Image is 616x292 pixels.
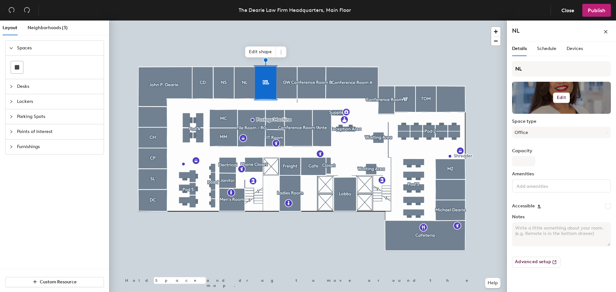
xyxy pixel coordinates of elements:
[567,46,583,51] span: Devices
[9,115,13,119] span: collapsed
[9,130,13,134] span: collapsed
[17,79,100,94] span: Desks
[512,214,611,220] label: Notes
[239,6,351,14] div: The Dearie Law Firm Headquarters, Main Floor
[3,25,17,30] span: Layout
[21,4,33,17] button: Redo (⌘ + ⇧ + Z)
[582,4,611,17] button: Publish
[9,100,13,104] span: collapsed
[8,7,15,13] span: undo
[537,46,556,51] span: Schedule
[9,85,13,88] span: collapsed
[17,139,100,154] span: Furnishings
[588,7,605,13] span: Publish
[556,4,580,17] button: Close
[5,277,104,287] button: Custom Resource
[17,124,100,139] span: Points of Interest
[245,46,276,57] span: Edit shape
[557,95,566,100] h6: Edit
[512,119,611,124] label: Space type
[512,171,611,177] label: Amenities
[512,148,611,154] label: Capacity
[17,41,100,55] span: Spaces
[17,94,100,109] span: Lockers
[561,7,574,13] span: Close
[512,257,560,268] button: Advanced setup
[9,46,13,50] span: expanded
[553,93,570,103] button: Edit
[5,4,18,17] button: Undo (⌘ + Z)
[28,25,68,30] span: Neighborhoods (3)
[515,182,573,189] input: Add amenities
[40,279,77,285] span: Custom Resource
[512,204,535,209] label: Accessible
[485,278,501,288] button: Help
[9,145,13,149] span: collapsed
[512,46,527,51] span: Details
[603,29,608,34] span: close
[512,127,611,138] button: Office
[17,109,100,124] span: Parking Spots
[512,27,520,35] h4: NL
